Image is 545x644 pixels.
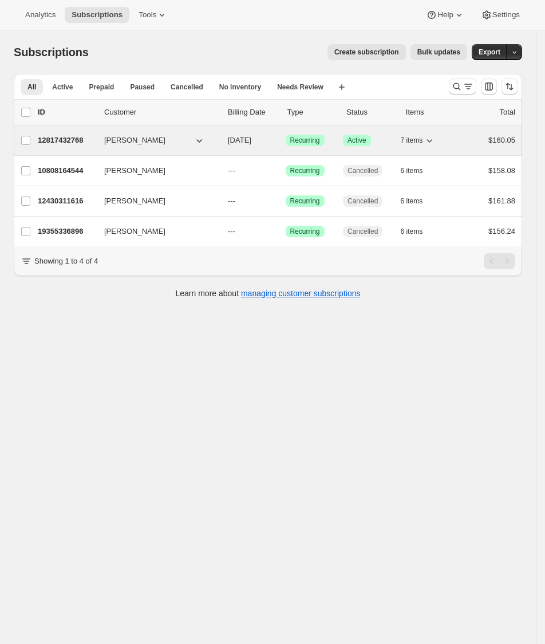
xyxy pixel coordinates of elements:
[419,7,471,23] button: Help
[484,253,515,269] nav: Pagination
[38,132,515,148] div: 12817432768[PERSON_NAME][DATE]SuccessRecurringSuccessActive7 items$160.05
[38,107,95,118] p: ID
[228,227,235,235] span: ---
[219,83,261,92] span: No inventory
[38,163,515,179] div: 10808164544[PERSON_NAME]---SuccessRecurringCancelled6 items$158.08
[228,136,251,144] span: [DATE]
[38,165,95,176] p: 10808164544
[401,193,436,209] button: 6 items
[14,46,89,58] span: Subscriptions
[500,107,515,118] p: Total
[104,195,165,207] span: [PERSON_NAME]
[104,135,165,146] span: [PERSON_NAME]
[333,79,351,95] button: Create new view
[97,222,212,241] button: [PERSON_NAME]
[34,256,98,267] p: Showing 1 to 4 of 4
[97,131,212,150] button: [PERSON_NAME]
[401,223,436,239] button: 6 items
[401,197,423,206] span: 6 items
[334,48,399,57] span: Create subscription
[410,44,467,60] button: Bulk updates
[290,197,320,206] span: Recurring
[228,166,235,175] span: ---
[176,288,361,299] p: Learn more about
[52,83,73,92] span: Active
[72,10,123,19] span: Subscriptions
[472,44,507,60] button: Export
[347,166,378,175] span: Cancelled
[401,166,423,175] span: 6 items
[104,226,165,237] span: [PERSON_NAME]
[474,7,527,23] button: Settings
[287,107,338,118] div: Type
[401,163,436,179] button: 6 items
[290,227,320,236] span: Recurring
[97,162,212,180] button: [PERSON_NAME]
[481,78,497,95] button: Customize table column order and visibility
[488,136,515,144] span: $160.05
[89,83,114,92] span: Prepaid
[241,289,361,298] a: managing customer subscriptions
[290,136,320,145] span: Recurring
[139,10,156,19] span: Tools
[401,132,436,148] button: 7 items
[130,83,155,92] span: Paused
[449,78,476,95] button: Search and filter results
[437,10,453,19] span: Help
[18,7,62,23] button: Analytics
[346,107,397,118] p: Status
[132,7,175,23] button: Tools
[38,223,515,239] div: 19355336896[PERSON_NAME]---SuccessRecurringCancelled6 items$156.24
[104,107,219,118] p: Customer
[65,7,129,23] button: Subscriptions
[401,136,423,145] span: 7 items
[488,197,515,205] span: $161.88
[38,135,95,146] p: 12817432768
[347,197,378,206] span: Cancelled
[479,48,500,57] span: Export
[347,227,378,236] span: Cancelled
[347,136,366,145] span: Active
[417,48,460,57] span: Bulk updates
[25,10,56,19] span: Analytics
[401,227,423,236] span: 6 items
[38,195,95,207] p: 12430311616
[327,44,406,60] button: Create subscription
[501,78,518,95] button: Sort the results
[488,166,515,175] span: $158.08
[171,83,203,92] span: Cancelled
[27,83,36,92] span: All
[38,226,95,237] p: 19355336896
[492,10,520,19] span: Settings
[277,83,323,92] span: Needs Review
[488,227,515,235] span: $156.24
[290,166,320,175] span: Recurring
[38,193,515,209] div: 12430311616[PERSON_NAME]---SuccessRecurringCancelled6 items$161.88
[228,197,235,205] span: ---
[38,107,515,118] div: IDCustomerBilling DateTypeStatusItemsTotal
[406,107,456,118] div: Items
[228,107,278,118] p: Billing Date
[97,192,212,210] button: [PERSON_NAME]
[104,165,165,176] span: [PERSON_NAME]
